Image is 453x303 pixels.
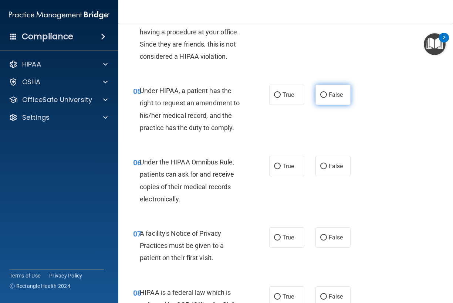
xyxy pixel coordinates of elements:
div: 2 [443,38,445,47]
span: True [283,163,294,170]
span: False [329,293,343,300]
button: Open Resource Center, 2 new notifications [424,33,446,55]
input: False [320,235,327,241]
span: True [283,91,294,98]
a: Terms of Use [10,272,40,279]
span: False [329,91,343,98]
p: Settings [22,113,50,122]
a: Settings [9,113,108,122]
input: True [274,235,281,241]
input: True [274,164,281,169]
span: 08 [133,289,141,297]
span: Ⓒ Rectangle Health 2024 [10,282,70,290]
a: HIPAA [9,60,108,69]
span: True [283,293,294,300]
span: A facility's Notice of Privacy Practices must be given to a patient on their first visit. [140,229,224,262]
span: False [329,234,343,241]
p: HIPAA [22,60,41,69]
p: OfficeSafe University [22,95,92,104]
img: PMB logo [9,8,109,23]
a: OfficeSafe University [9,95,108,104]
input: False [320,92,327,98]
span: Under HIPAA, a patient has the right to request an amendment to his/her medical record, and the p... [140,87,240,132]
span: Under the HIPAA Omnibus Rule, patients can ask for and receive copies of their medical records el... [140,158,234,203]
input: False [320,294,327,300]
span: 06 [133,158,141,167]
span: 05 [133,87,141,96]
p: OSHA [22,78,41,86]
input: False [320,164,327,169]
h4: Compliance [22,31,73,42]
span: True [283,234,294,241]
input: True [274,294,281,300]
input: True [274,92,281,98]
a: Privacy Policy [49,272,82,279]
span: False [329,163,343,170]
a: OSHA [9,78,108,86]
span: 07 [133,229,141,238]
